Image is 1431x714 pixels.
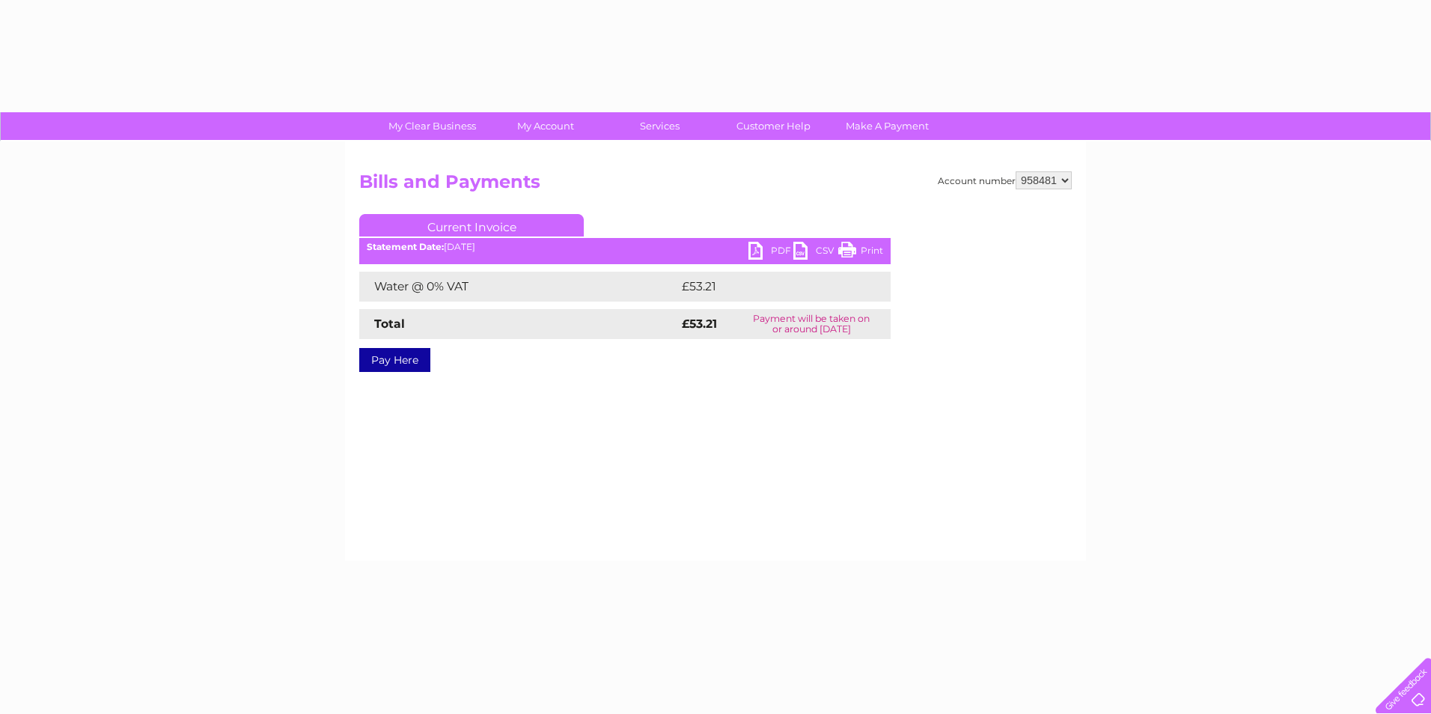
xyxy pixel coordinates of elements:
[733,309,891,339] td: Payment will be taken on or around [DATE]
[938,171,1072,189] div: Account number
[484,112,608,140] a: My Account
[838,242,883,263] a: Print
[826,112,949,140] a: Make A Payment
[359,242,891,252] div: [DATE]
[367,241,444,252] b: Statement Date:
[359,348,430,372] a: Pay Here
[682,317,717,331] strong: £53.21
[370,112,494,140] a: My Clear Business
[359,272,678,302] td: Water @ 0% VAT
[374,317,405,331] strong: Total
[598,112,721,140] a: Services
[359,214,584,237] a: Current Invoice
[678,272,858,302] td: £53.21
[712,112,835,140] a: Customer Help
[793,242,838,263] a: CSV
[359,171,1072,200] h2: Bills and Payments
[748,242,793,263] a: PDF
